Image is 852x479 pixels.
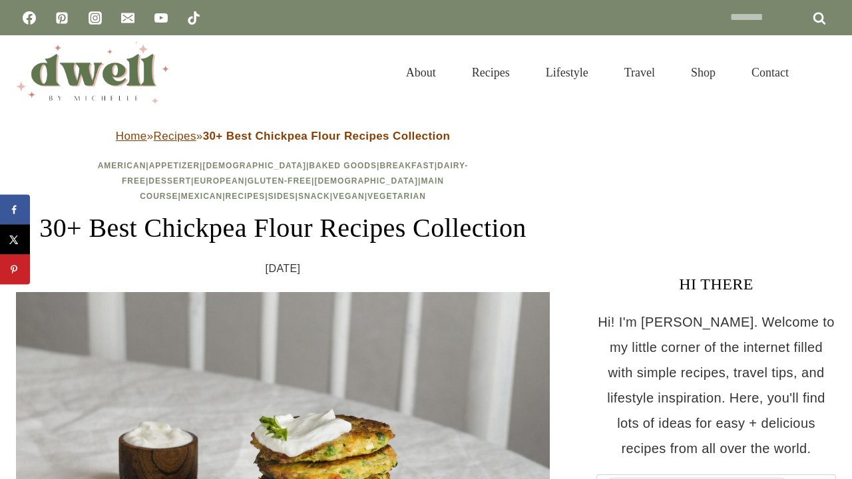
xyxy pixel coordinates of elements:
[49,5,75,31] a: Pinterest
[268,192,296,201] a: Sides
[596,272,836,296] h3: HI THERE
[367,192,426,201] a: Vegetarian
[298,192,330,201] a: Snack
[596,309,836,461] p: Hi! I'm [PERSON_NAME]. Welcome to my little corner of the internet filled with simple recipes, tr...
[528,49,606,96] a: Lifestyle
[116,130,147,142] a: Home
[202,161,306,170] a: [DEMOGRAPHIC_DATA]
[309,161,377,170] a: Baked Goods
[266,259,301,279] time: [DATE]
[673,49,734,96] a: Shop
[98,161,469,201] span: | | | | | | | | | | | | | | | |
[16,5,43,31] a: Facebook
[114,5,141,31] a: Email
[388,49,454,96] a: About
[148,5,174,31] a: YouTube
[16,208,550,248] h1: 30+ Best Chickpea Flour Recipes Collection
[314,176,418,186] a: [DEMOGRAPHIC_DATA]
[16,42,169,103] img: DWELL by michelle
[388,49,807,96] nav: Primary Navigation
[82,5,108,31] a: Instagram
[180,5,207,31] a: TikTok
[149,161,200,170] a: Appetizer
[98,161,146,170] a: American
[606,49,673,96] a: Travel
[226,192,266,201] a: Recipes
[148,176,191,186] a: Dessert
[454,49,528,96] a: Recipes
[194,176,244,186] a: European
[116,130,450,142] span: » »
[734,49,807,96] a: Contact
[181,192,222,201] a: Mexican
[154,130,196,142] a: Recipes
[813,61,836,84] button: View Search Form
[203,130,451,142] strong: 30+ Best Chickpea Flour Recipes Collection
[333,192,365,201] a: Vegan
[248,176,312,186] a: Gluten-Free
[379,161,434,170] a: Breakfast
